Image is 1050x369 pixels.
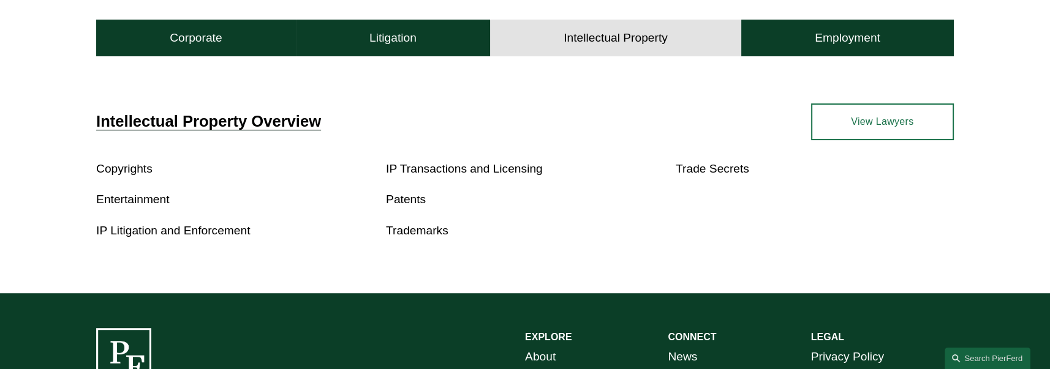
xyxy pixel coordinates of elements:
[369,31,417,45] h4: Litigation
[525,332,572,342] strong: EXPLORE
[945,348,1030,369] a: Search this site
[170,31,222,45] h4: Corporate
[811,103,954,140] a: View Lawyers
[96,193,169,206] a: Entertainment
[96,224,250,237] a: IP Litigation and Enforcement
[676,162,749,175] a: Trade Secrets
[815,31,880,45] h4: Employment
[386,193,426,206] a: Patents
[525,346,556,368] a: About
[811,346,884,368] a: Privacy Policy
[564,31,668,45] h4: Intellectual Property
[811,332,844,342] strong: LEGAL
[96,162,153,175] a: Copyrights
[386,162,543,175] a: IP Transactions and Licensing
[96,113,321,130] a: Intellectual Property Overview
[386,224,448,237] a: Trademarks
[668,346,697,368] a: News
[668,332,716,342] strong: CONNECT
